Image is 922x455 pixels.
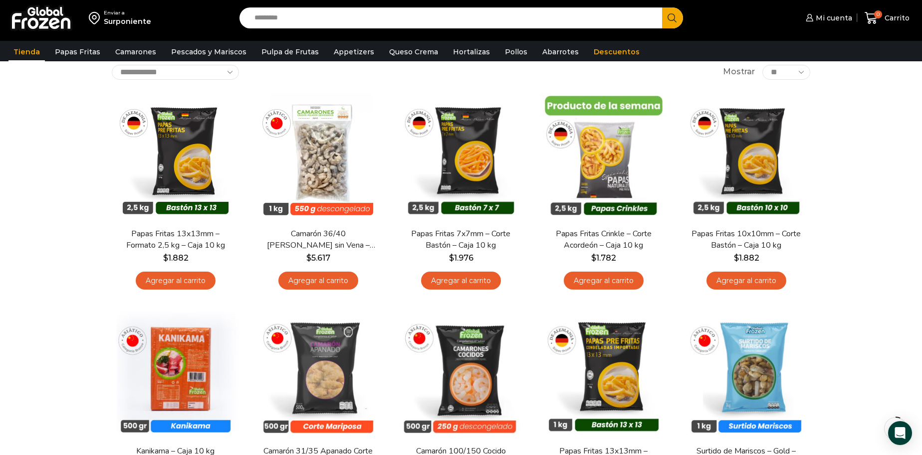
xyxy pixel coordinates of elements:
[803,8,852,28] a: Mi cuenta
[261,228,376,251] a: Camarón 36/40 [PERSON_NAME] sin Vena – Bronze – Caja 10 kg
[278,272,358,290] a: Agregar al carrito: “Camarón 36/40 Crudo Pelado sin Vena - Bronze - Caja 10 kg”
[448,42,495,61] a: Hortalizas
[449,253,454,263] span: $
[591,253,616,263] bdi: 1.782
[384,42,443,61] a: Queso Crema
[537,42,584,61] a: Abarrotes
[500,42,532,61] a: Pollos
[104,16,151,26] div: Surponiente
[813,13,852,23] span: Mi cuenta
[421,272,501,290] a: Agregar al carrito: “Papas Fritas 7x7mm - Corte Bastón - Caja 10 kg”
[163,253,189,263] bdi: 1.882
[564,272,644,290] a: Agregar al carrito: “Papas Fritas Crinkle - Corte Acordeón - Caja 10 kg”
[104,9,151,16] div: Enviar a
[723,66,755,78] span: Mostrar
[882,13,910,23] span: Carrito
[591,253,596,263] span: $
[306,253,311,263] span: $
[862,6,912,30] a: 0 Carrito
[166,42,251,61] a: Pescados y Mariscos
[136,272,216,290] a: Agregar al carrito: “Papas Fritas 13x13mm - Formato 2,5 kg - Caja 10 kg”
[163,253,168,263] span: $
[404,228,518,251] a: Papas Fritas 7x7mm – Corte Bastón – Caja 10 kg
[706,272,786,290] a: Agregar al carrito: “Papas Fritas 10x10mm - Corte Bastón - Caja 10 kg”
[50,42,105,61] a: Papas Fritas
[112,65,239,80] select: Pedido de la tienda
[306,253,330,263] bdi: 5.617
[734,253,739,263] span: $
[874,10,882,18] span: 0
[89,9,104,26] img: address-field-icon.svg
[329,42,379,61] a: Appetizers
[689,228,804,251] a: Papas Fritas 10x10mm – Corte Bastón – Caja 10 kg
[118,228,233,251] a: Papas Fritas 13x13mm – Formato 2,5 kg – Caja 10 kg
[546,228,661,251] a: Papas Fritas Crinkle – Corte Acordeón – Caja 10 kg
[589,42,645,61] a: Descuentos
[888,421,912,445] div: Open Intercom Messenger
[734,253,759,263] bdi: 1.882
[110,42,161,61] a: Camarones
[8,42,45,61] a: Tienda
[449,253,473,263] bdi: 1.976
[662,7,683,28] button: Search button
[256,42,324,61] a: Pulpa de Frutas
